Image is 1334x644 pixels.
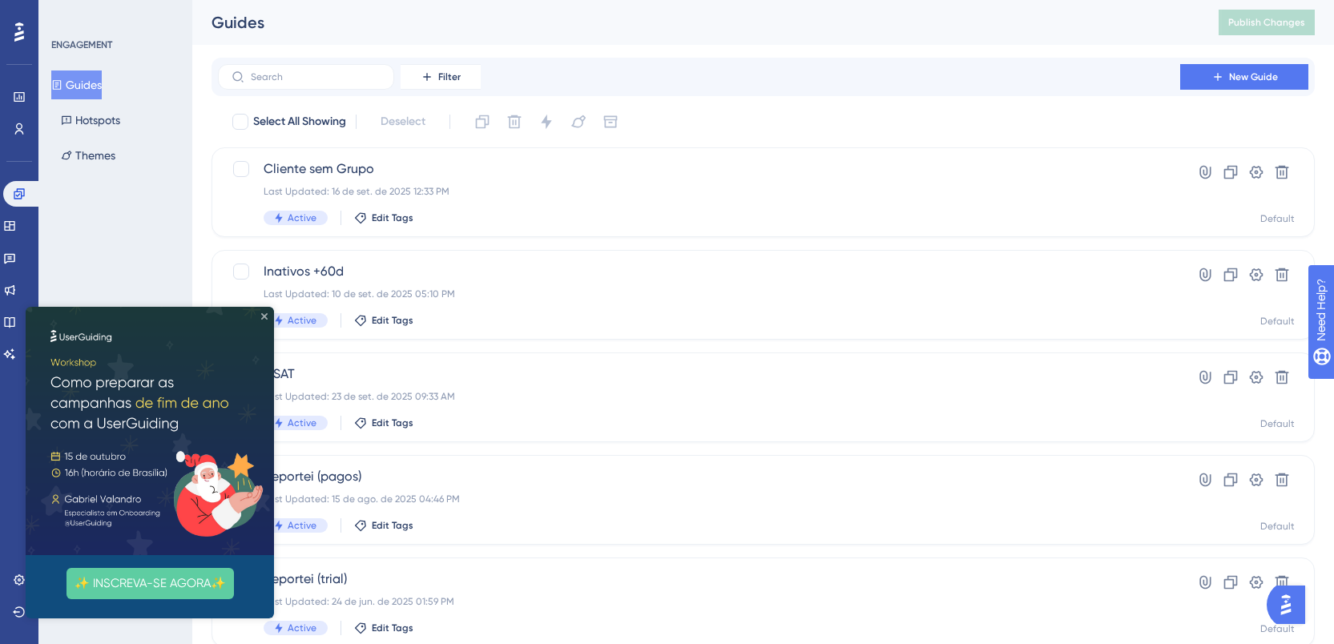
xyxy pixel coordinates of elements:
span: Edit Tags [372,519,413,532]
iframe: UserGuiding AI Assistant Launcher [1267,581,1315,629]
span: Active [288,417,316,429]
div: Close Preview [236,6,242,13]
span: Filter [438,70,461,83]
div: Guides [212,11,1179,34]
span: Active [288,519,316,532]
span: Edit Tags [372,314,413,327]
button: Edit Tags [354,417,413,429]
div: Last Updated: 15 de ago. de 2025 04:46 PM [264,493,1135,505]
div: Last Updated: 16 de set. de 2025 12:33 PM [264,185,1135,198]
input: Search [251,71,381,83]
span: Cliente sem Grupo [264,159,1135,179]
span: Active [288,314,316,327]
span: Inativos +60d [264,262,1135,281]
button: Filter [401,64,481,90]
div: Default [1260,212,1295,225]
button: Edit Tags [354,622,413,634]
div: Default [1260,520,1295,533]
div: Default [1260,622,1295,635]
div: Last Updated: 24 de jun. de 2025 01:59 PM [264,595,1135,608]
div: ENGAGEMENT [51,38,112,51]
span: Edit Tags [372,417,413,429]
button: Edit Tags [354,314,413,327]
span: Select All Showing [253,112,346,131]
span: Reportei (pagos) [264,467,1135,486]
span: Need Help? [38,4,100,23]
button: Publish Changes [1219,10,1315,35]
span: CSAT [264,364,1135,384]
div: Default [1260,315,1295,328]
span: Deselect [381,112,425,131]
span: Edit Tags [372,211,413,224]
button: New Guide [1180,64,1308,90]
button: Edit Tags [354,519,413,532]
span: Active [288,622,316,634]
div: Last Updated: 10 de set. de 2025 05:10 PM [264,288,1135,300]
span: New Guide [1229,70,1278,83]
button: Deselect [366,107,440,136]
div: Last Updated: 23 de set. de 2025 09:33 AM [264,390,1135,403]
span: Edit Tags [372,622,413,634]
button: Edit Tags [354,211,413,224]
button: Themes [51,141,125,170]
span: Reportei (trial) [264,570,1135,589]
div: Default [1260,417,1295,430]
button: ✨ INSCREVA-SE AGORA✨ [41,261,208,292]
span: Publish Changes [1228,16,1305,29]
button: Guides [51,70,102,99]
span: Active [288,211,316,224]
button: Hotspots [51,106,130,135]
